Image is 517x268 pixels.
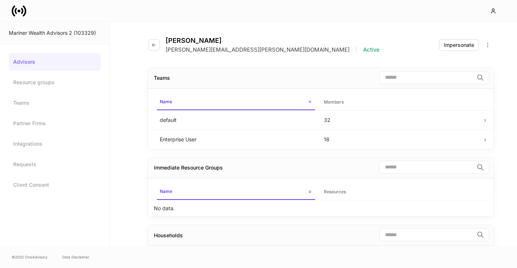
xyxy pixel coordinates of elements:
a: Teams [9,94,101,112]
a: Client Consent [9,176,101,194]
a: Integrations [9,135,101,153]
a: Requests [9,156,101,173]
a: Partner Firms [9,115,101,132]
p: Active [363,46,380,53]
span: Name [157,94,315,110]
p: [PERSON_NAME][EMAIL_ADDRESS][PERSON_NAME][DOMAIN_NAME] [166,46,350,53]
div: Mariner Wealth Advisors 2 (103329) [9,29,101,37]
span: © 2025 OneAdvisory [12,254,48,260]
h4: [PERSON_NAME] [166,37,380,45]
div: Immediate Resource Groups [154,164,223,171]
td: 32 [318,110,482,130]
span: Members [321,95,479,110]
span: Resources [321,185,479,200]
td: default [154,110,318,130]
h6: Name [160,98,172,105]
div: Households [154,232,183,239]
span: Name [157,184,315,200]
a: Resource groups [9,74,101,91]
h6: Resources [324,188,346,195]
a: Advisors [9,53,101,71]
h6: Name [160,188,172,195]
button: Impersonate [439,39,479,51]
div: Teams [154,74,170,82]
td: 18 [318,130,482,149]
div: Impersonate [444,41,474,49]
p: | [355,46,357,53]
a: Data Disclaimer [62,254,89,260]
p: No data. [154,205,175,212]
h6: Members [324,98,344,105]
td: Enterprise User [154,130,318,149]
